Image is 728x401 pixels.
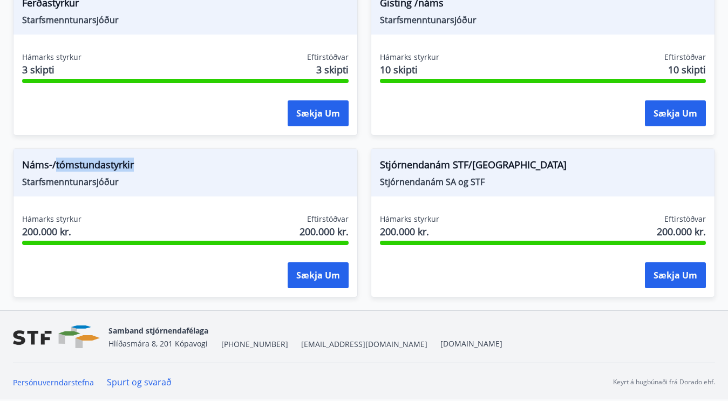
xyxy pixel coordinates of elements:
span: Starfsmenntunarsjóður [22,176,349,188]
span: [EMAIL_ADDRESS][DOMAIN_NAME] [301,339,427,350]
span: Eftirstöðvar [664,52,706,63]
p: Keyrt á hugbúnaði frá Dorado ehf. [613,377,715,387]
button: Sækja um [645,100,706,126]
img: vjCaq2fThgY3EUYqSgpjEiBg6WP39ov69hlhuPVN.png [13,325,100,349]
span: Stjórnendanám SA og STF [380,176,706,188]
span: Hámarks styrkur [22,214,81,225]
span: 200.000 kr. [300,225,349,239]
span: Starfsmenntunarsjóður [380,14,706,26]
span: 3 skipti [22,63,81,77]
a: Spurt og svarað [107,376,172,388]
span: Eftirstöðvar [307,214,349,225]
span: 10 skipti [668,63,706,77]
button: Sækja um [645,262,706,288]
span: Eftirstöðvar [664,214,706,225]
span: Hámarks styrkur [380,52,439,63]
span: Náms-/tómstundastyrkir [22,158,349,176]
a: Persónuverndarstefna [13,377,94,388]
span: 200.000 kr. [380,225,439,239]
span: Eftirstöðvar [307,52,349,63]
button: Sækja um [288,262,349,288]
span: Hámarks styrkur [380,214,439,225]
a: [DOMAIN_NAME] [440,338,502,349]
span: Stjórnendanám STF/[GEOGRAPHIC_DATA] [380,158,706,176]
span: Starfsmenntunarsjóður [22,14,349,26]
span: Hlíðasmára 8, 201 Kópavogi [108,338,208,349]
span: 200.000 kr. [22,225,81,239]
span: 10 skipti [380,63,439,77]
span: [PHONE_NUMBER] [221,339,288,350]
button: Sækja um [288,100,349,126]
span: Hámarks styrkur [22,52,81,63]
span: 200.000 kr. [657,225,706,239]
span: Samband stjórnendafélaga [108,325,208,336]
span: 3 skipti [316,63,349,77]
